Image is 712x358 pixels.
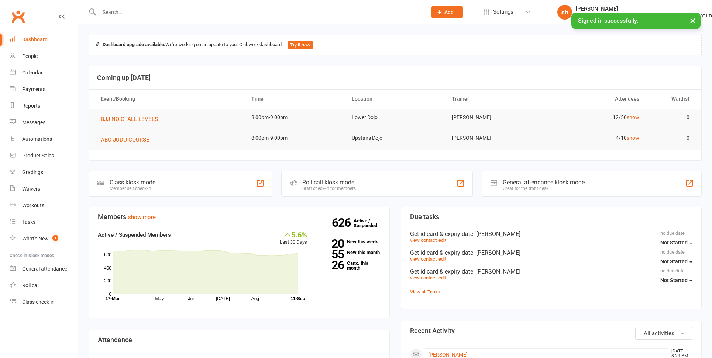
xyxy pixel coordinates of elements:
[438,237,446,243] a: edit
[22,86,45,92] div: Payments
[318,249,344,260] strong: 55
[635,327,692,340] button: All activities
[578,17,638,24] span: Signed in successfully.
[89,35,702,55] div: We're working on an update to your Clubworx dashboard.
[445,90,546,108] th: Trainer
[10,98,78,114] a: Reports
[98,232,171,238] strong: Active / Suspended Members
[101,115,163,124] button: BJJ NO GI ALL LEVELS
[493,4,513,20] span: Settings
[473,230,520,237] span: : [PERSON_NAME]
[22,70,43,76] div: Calendar
[10,261,78,277] a: General attendance kiosk mode
[444,9,454,15] span: Add
[410,289,440,295] a: View all Tasks
[22,299,55,305] div: Class check-in
[302,186,356,191] div: Staff check-in for members
[10,181,78,197] a: Waivers
[473,268,520,275] span: : [PERSON_NAME]
[646,129,696,147] td: 0
[660,274,692,287] button: Not Started
[22,37,48,42] div: Dashboard
[627,135,639,141] a: show
[445,129,546,147] td: [PERSON_NAME]
[557,5,572,20] div: sh
[22,153,54,159] div: Product Sales
[546,90,646,108] th: Attendees
[318,261,381,270] a: 26Canx. this month
[10,230,78,247] a: What's New1
[332,217,354,228] strong: 626
[101,116,158,122] span: BJJ NO GI ALL LEVELS
[22,103,40,109] div: Reports
[354,213,386,233] a: 626Active / Suspended
[22,119,45,125] div: Messages
[410,268,693,275] div: Get id card & expiry date
[318,250,381,255] a: 55New this month
[288,41,313,49] button: Try it now
[103,42,165,47] strong: Dashboard upgrade available:
[10,81,78,98] a: Payments
[302,179,356,186] div: Roll call kiosk mode
[10,164,78,181] a: Gradings
[110,179,155,186] div: Class kiosk mode
[110,186,155,191] div: Member self check-in
[10,131,78,147] a: Automations
[22,136,52,142] div: Automations
[438,256,446,262] a: edit
[431,6,463,18] button: Add
[660,277,688,283] span: Not Started
[660,255,692,268] button: Not Started
[546,129,646,147] td: 4/10
[410,327,693,334] h3: Recent Activity
[97,74,693,81] h3: Coming up [DATE]
[245,129,345,147] td: 8:00pm-9:00pm
[473,249,520,256] span: : [PERSON_NAME]
[445,109,546,126] td: [PERSON_NAME]
[98,336,381,344] h3: Attendance
[345,90,446,108] th: Location
[10,214,78,230] a: Tasks
[10,48,78,65] a: People
[646,109,696,126] td: 0
[686,13,699,28] button: ×
[646,90,696,108] th: Waitlist
[22,219,35,225] div: Tasks
[503,186,585,191] div: Great for the front desk
[9,7,27,26] a: Clubworx
[22,202,44,208] div: Workouts
[410,230,693,237] div: Get id card & expiry date
[503,179,585,186] div: General attendance kiosk mode
[10,294,78,310] a: Class kiosk mode
[410,256,437,262] a: view contact
[410,275,437,281] a: view contact
[627,114,639,120] a: show
[660,236,692,249] button: Not Started
[280,230,307,239] div: 5.6%
[52,235,58,241] span: 1
[345,129,446,147] td: Upstairs Dojo
[318,260,344,271] strong: 26
[10,65,78,81] a: Calendar
[101,135,155,144] button: ABC JUDO COURSE
[22,169,43,175] div: Gradings
[410,213,693,220] h3: Due tasks
[318,238,344,249] strong: 20
[410,237,437,243] a: view contact
[10,31,78,48] a: Dashboard
[438,275,446,281] a: edit
[10,114,78,131] a: Messages
[94,90,245,108] th: Event/Booking
[10,147,78,164] a: Product Sales
[101,136,149,143] span: ABC JUDO COURSE
[97,7,422,17] input: Search...
[280,230,307,246] div: Last 30 Days
[546,109,646,126] td: 12/50
[660,258,688,264] span: Not Started
[410,249,693,256] div: Get id card & expiry date
[22,236,49,241] div: What's New
[10,277,78,294] a: Roll call
[22,186,40,192] div: Waivers
[22,53,38,59] div: People
[345,109,446,126] td: Lower Dojo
